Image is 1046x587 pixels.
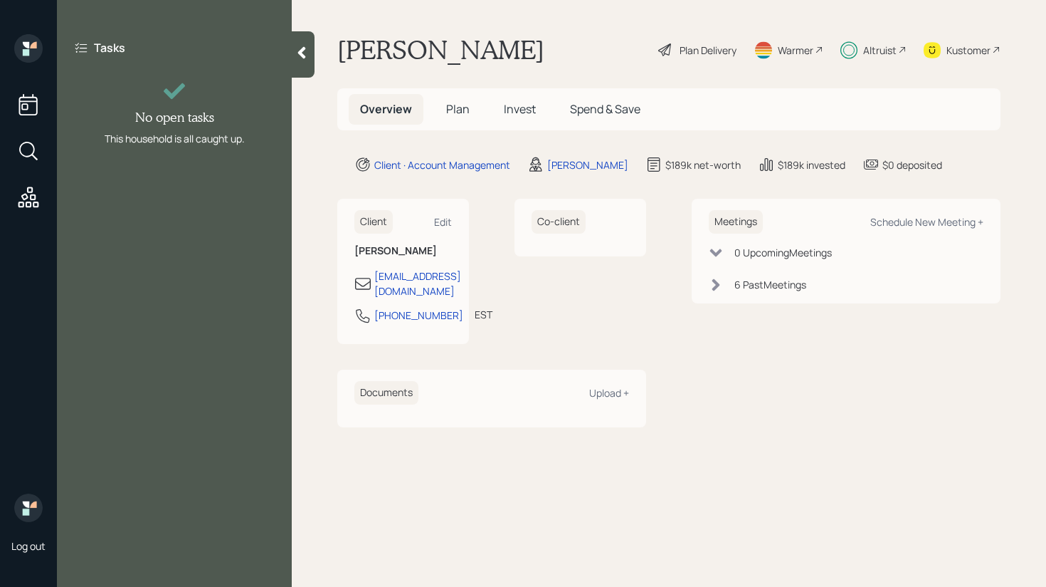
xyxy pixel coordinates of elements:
[446,101,470,117] span: Plan
[547,157,628,172] div: [PERSON_NAME]
[504,101,536,117] span: Invest
[135,110,214,125] h4: No open tasks
[11,539,46,553] div: Log out
[665,157,741,172] div: $189k net-worth
[680,43,736,58] div: Plan Delivery
[734,277,806,292] div: 6 Past Meeting s
[870,215,983,229] div: Schedule New Meeting +
[709,210,763,234] h6: Meetings
[434,215,452,229] div: Edit
[734,245,832,260] div: 0 Upcoming Meeting s
[374,269,461,298] div: [EMAIL_ADDRESS][DOMAIN_NAME]
[374,157,510,172] div: Client · Account Management
[94,40,125,56] label: Tasks
[105,131,245,146] div: This household is all caught up.
[360,101,412,117] span: Overview
[354,245,452,257] h6: [PERSON_NAME]
[354,210,393,234] h6: Client
[337,34,544,66] h1: [PERSON_NAME]
[863,43,897,58] div: Altruist
[778,157,845,172] div: $189k invested
[946,43,990,58] div: Kustomer
[589,386,629,400] div: Upload +
[14,494,43,522] img: retirable_logo.png
[475,307,492,322] div: EST
[570,101,640,117] span: Spend & Save
[532,210,586,234] h6: Co-client
[882,157,942,172] div: $0 deposited
[778,43,813,58] div: Warmer
[354,381,418,405] h6: Documents
[374,308,463,323] div: [PHONE_NUMBER]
